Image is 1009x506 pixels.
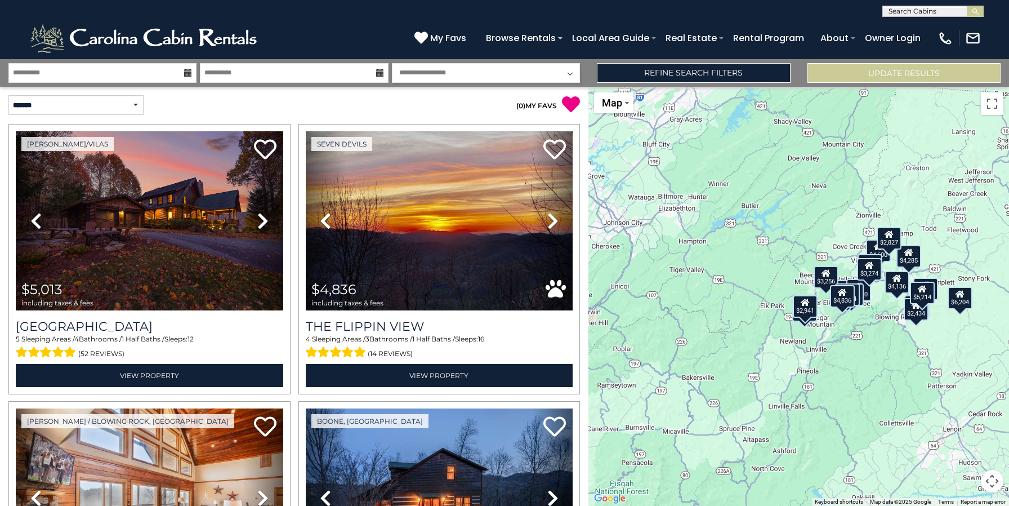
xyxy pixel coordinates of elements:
div: $3,274 [857,258,882,281]
span: My Favs [430,31,466,45]
button: Change map style [594,92,633,113]
img: Google [591,491,628,506]
div: $4,469 [838,283,863,306]
div: Sleeping Areas / Bathrooms / Sleeps: [306,334,573,361]
div: $4,136 [885,271,909,294]
div: $2,941 [793,295,818,318]
span: 1 Half Baths / [412,335,455,343]
span: $5,013 [21,281,62,298]
a: (0)MY FAVS [516,101,557,110]
img: White-1-2.png [28,21,262,55]
a: My Favs [414,31,469,46]
button: Map camera controls [981,470,1003,492]
img: thumbnail_164470808.jpeg [306,131,573,310]
span: 16 [478,335,484,343]
span: $4,836 [311,281,356,298]
a: [PERSON_NAME] / Blowing Rock, [GEOGRAPHIC_DATA] [21,414,234,428]
div: $4,253 [792,299,816,322]
a: Seven Devils [311,137,372,151]
a: Owner Login [859,28,926,48]
span: ( ) [516,101,525,110]
div: Sleeping Areas / Bathrooms / Sleeps: [16,334,283,361]
span: Map data ©2025 Google [870,499,931,505]
a: Add to favorites [254,415,276,440]
h3: Diamond Creek Lodge [16,319,283,334]
span: (52 reviews) [78,347,124,361]
div: $6,216 [905,295,930,318]
a: Report a map error [961,499,1006,505]
span: 3 [365,335,369,343]
a: View Property [306,364,573,387]
a: Refine Search Filters [597,63,790,83]
span: 1 Half Baths / [122,335,164,343]
a: [PERSON_NAME]/Vilas [21,137,114,151]
a: Add to favorites [254,138,276,162]
a: Rental Program [727,28,810,48]
span: 5 [16,335,20,343]
div: $2,434 [903,298,928,321]
span: including taxes & fees [311,299,383,307]
a: Real Estate [660,28,722,48]
button: Toggle fullscreen view [981,92,1003,115]
a: Add to favorites [543,138,566,162]
span: including taxes & fees [21,299,93,307]
div: $3,256 [814,266,838,288]
div: $5,214 [910,282,935,304]
a: Boone, [GEOGRAPHIC_DATA] [311,414,428,428]
a: The Flippin View [306,319,573,334]
div: $4,836 [830,285,855,308]
a: Terms (opens in new tab) [938,499,954,505]
span: (14 reviews) [368,347,413,361]
div: $4,600 [866,239,891,262]
span: Map [602,97,622,109]
a: About [815,28,854,48]
img: mail-regular-white.png [965,30,981,46]
div: $7,162 [913,278,938,300]
div: $2,864 [835,283,860,306]
span: 0 [519,101,523,110]
span: 12 [187,335,194,343]
a: [GEOGRAPHIC_DATA] [16,319,283,334]
span: 4 [74,335,79,343]
a: Browse Rentals [480,28,561,48]
button: Update Results [807,63,1001,83]
div: $4,285 [896,245,921,268]
div: $2,827 [876,227,901,250]
div: $5,013 [857,254,882,277]
div: $6,204 [947,287,972,309]
a: Add to favorites [543,415,566,440]
img: thumbnail_163281251.jpeg [16,131,283,310]
button: Keyboard shortcuts [815,498,863,506]
a: Local Area Guide [566,28,655,48]
div: $5,104 [904,295,928,318]
img: phone-regular-white.png [937,30,953,46]
a: Open this area in Google Maps (opens a new window) [591,491,628,506]
span: 4 [306,335,310,343]
a: View Property [16,364,283,387]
